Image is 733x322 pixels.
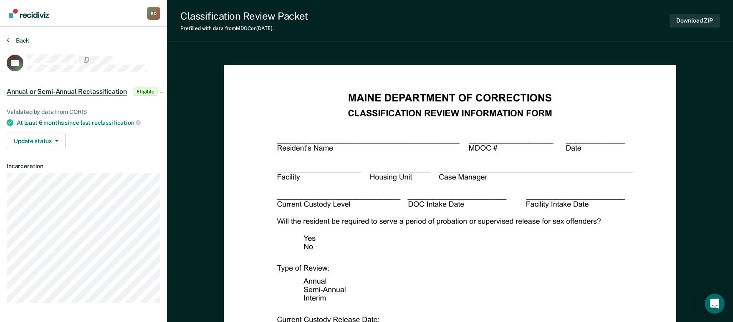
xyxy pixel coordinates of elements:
[7,88,127,96] span: Annual or Semi-Annual Reclassification
[147,7,160,20] button: Profile dropdown button
[7,37,29,44] button: Back
[670,14,720,28] button: Download ZIP
[180,25,308,31] div: Prefilled with data from MDOC on [DATE] .
[7,163,160,170] dt: Incarceration
[17,119,160,126] div: At least 6 months since last
[7,108,160,116] div: Validated by data from CORIS
[705,294,725,314] div: Open Intercom Messenger
[134,88,157,96] span: Eligible
[9,9,49,18] img: Recidiviz
[147,7,160,20] div: B D
[92,119,141,126] span: reclassification
[7,133,66,149] button: Update status
[180,10,308,22] div: Classification Review Packet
